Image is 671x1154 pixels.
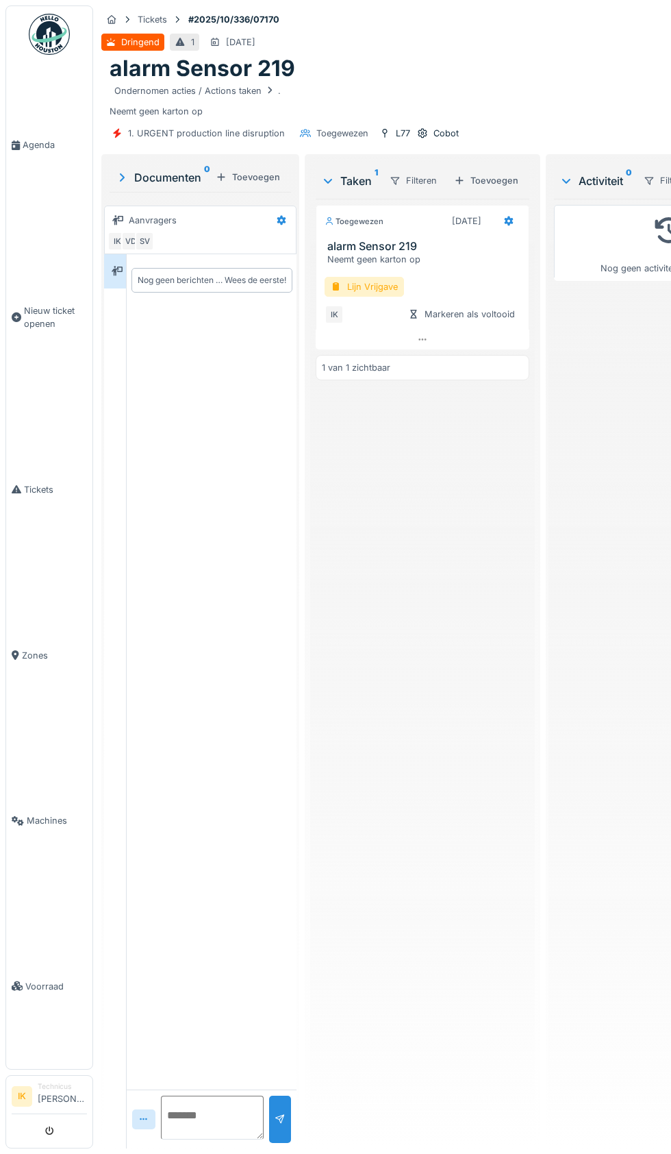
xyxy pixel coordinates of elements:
div: 1. URGENT production line disruption [128,127,285,140]
span: Nieuw ticket openen [24,304,87,330]
div: 1 van 1 zichtbaar [322,361,390,374]
div: Cobot [433,127,459,140]
a: Nieuw ticket openen [6,228,92,407]
div: 1 [191,36,194,49]
a: Machines [6,738,92,904]
li: [PERSON_NAME] [38,1081,87,1111]
span: Agenda [23,138,87,151]
div: Activiteit [559,173,632,189]
div: Documenten [115,169,210,186]
div: Nog geen berichten … Wees de eerste! [138,274,286,286]
div: Ondernomen acties / Actions taken . [114,84,281,97]
a: Voorraad [6,904,92,1070]
div: Lijn Vrijgave [325,277,404,297]
div: Toevoegen [448,171,524,190]
div: Aanvragers [129,214,177,227]
h1: alarm Sensor 219 [110,56,295,82]
div: [DATE] [452,214,481,228]
div: Toevoegen [210,168,286,186]
strong: #2025/10/336/07170 [183,13,285,26]
div: Toegewezen [316,127,368,140]
div: VD [121,232,140,251]
div: Taken [321,173,378,189]
div: IK [107,232,127,251]
a: IK Technicus[PERSON_NAME] [12,1081,87,1114]
div: Technicus [38,1081,87,1092]
div: Tickets [138,13,167,26]
div: L77 [396,127,410,140]
a: Zones [6,572,92,738]
div: [DATE] [226,36,255,49]
span: Voorraad [25,980,87,993]
sup: 0 [204,169,210,186]
div: Markeren als voltooid [403,305,520,323]
sup: 0 [626,173,632,189]
a: Agenda [6,62,92,228]
li: IK [12,1086,32,1107]
div: Dringend [121,36,160,49]
span: Tickets [24,483,87,496]
div: Neemt geen karton op [327,253,523,266]
h3: alarm Sensor 219 [327,240,523,253]
span: Machines [27,814,87,827]
div: Toegewezen [325,216,383,228]
div: IK [325,305,344,324]
div: SV [135,232,154,251]
a: Tickets [6,407,92,573]
span: Zones [22,649,87,662]
sup: 1 [375,173,378,189]
img: Badge_color-CXgf-gQk.svg [29,14,70,55]
div: Filteren [383,171,443,191]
